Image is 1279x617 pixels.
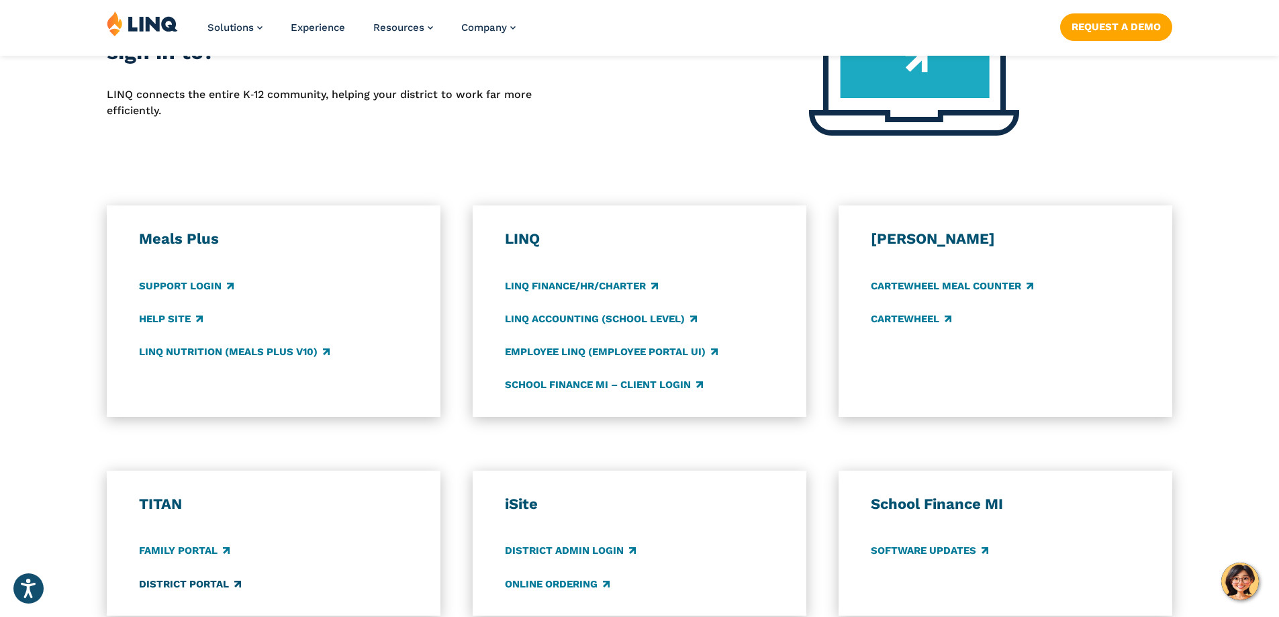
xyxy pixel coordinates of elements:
[139,230,409,248] h3: Meals Plus
[139,344,330,359] a: LINQ Nutrition (Meals Plus v10)
[505,279,658,293] a: LINQ Finance/HR/Charter
[1060,13,1172,40] a: Request a Demo
[505,377,703,392] a: School Finance MI – Client Login
[871,279,1033,293] a: CARTEWHEEL Meal Counter
[505,344,718,359] a: Employee LINQ (Employee Portal UI)
[139,279,234,293] a: Support Login
[107,11,178,36] img: LINQ | K‑12 Software
[871,495,1141,514] h3: School Finance MI
[871,312,951,326] a: CARTEWHEEL
[505,495,775,514] h3: iSite
[505,230,775,248] h3: LINQ
[139,544,230,559] a: Family Portal
[107,87,532,120] p: LINQ connects the entire K‑12 community, helping your district to work far more efficiently.
[505,544,636,559] a: District Admin Login
[291,21,345,34] a: Experience
[1221,563,1259,600] button: Hello, have a question? Let’s chat.
[505,312,697,326] a: LINQ Accounting (school level)
[373,21,433,34] a: Resources
[207,21,263,34] a: Solutions
[373,21,424,34] span: Resources
[207,11,516,55] nav: Primary Navigation
[139,577,241,591] a: District Portal
[139,495,409,514] h3: TITAN
[871,544,988,559] a: Software Updates
[461,21,516,34] a: Company
[505,577,610,591] a: Online Ordering
[1060,11,1172,40] nav: Button Navigation
[139,312,203,326] a: Help Site
[461,21,507,34] span: Company
[207,21,254,34] span: Solutions
[871,230,1141,248] h3: [PERSON_NAME]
